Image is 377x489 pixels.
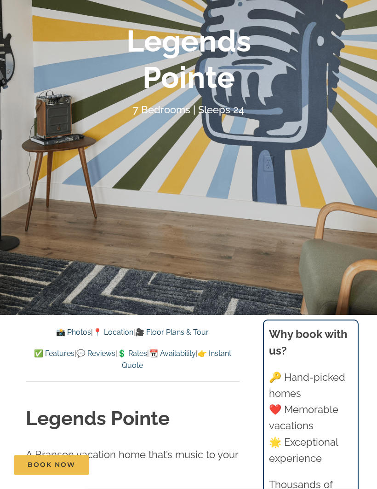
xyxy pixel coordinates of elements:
a: 📍 Location [93,328,133,337]
span: A Branson vacation home that’s music to your ears [26,449,238,477]
h4: 7 Bedrooms | Sleeps 24 [133,104,244,116]
a: 💬 Reviews [76,349,115,358]
a: 👉 Instant Quote [122,349,231,370]
a: 📆 Availability [149,349,196,358]
b: Legends Pointe [126,24,251,95]
span: Book Now [28,461,75,469]
a: Book Now [14,455,89,475]
h1: Legends Pointe [26,406,240,433]
h3: Why book with us? [269,326,352,360]
p: | | | | [26,348,240,372]
a: 📸 Photos [56,328,91,337]
p: | | [26,327,240,339]
p: 🔑 Hand-picked homes ❤️ Memorable vacations 🌟 Exceptional experience [269,370,352,467]
a: 🎥 Floor Plans & Tour [135,328,209,337]
a: 💲 Rates [117,349,147,358]
a: ✅ Features [34,349,74,358]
